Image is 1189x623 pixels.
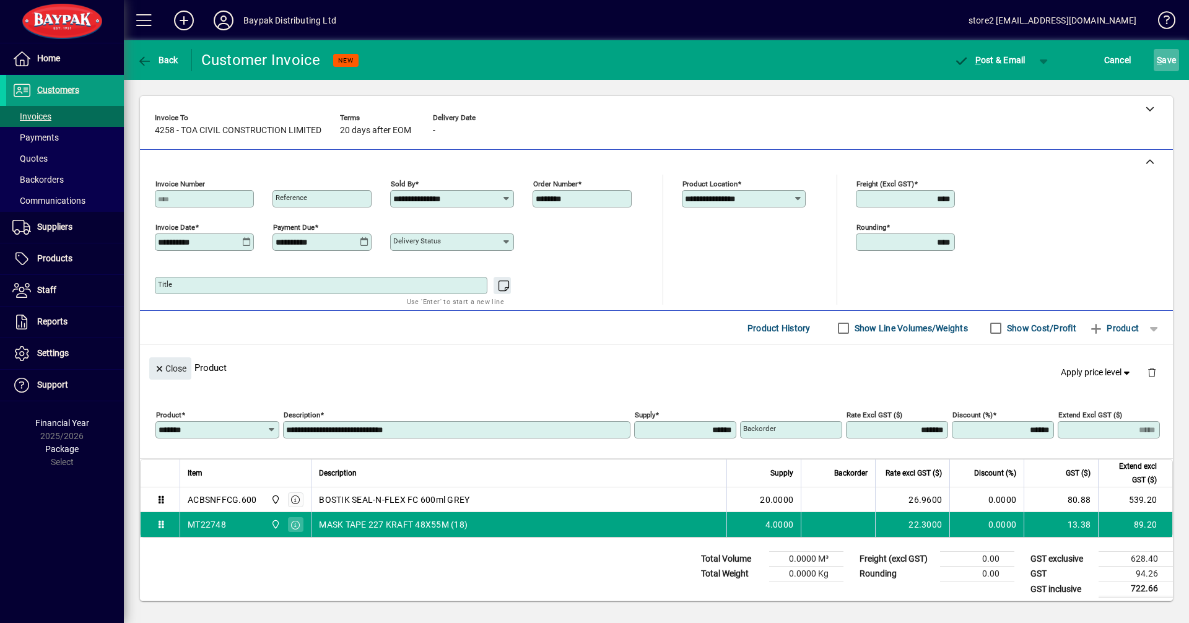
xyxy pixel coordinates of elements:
[940,567,1014,582] td: 0.00
[124,49,192,71] app-page-header-button: Back
[6,370,124,401] a: Support
[393,237,441,245] mat-label: Delivery status
[155,126,321,136] span: 4258 - TOA CIVIL CONSTRUCTION LIMITED
[853,552,940,567] td: Freight (excl GST)
[940,552,1014,567] td: 0.00
[1104,50,1131,70] span: Cancel
[188,518,226,531] div: MT22748
[1137,357,1167,387] button: Delete
[12,154,48,163] span: Quotes
[635,411,655,419] mat-label: Supply
[35,418,89,428] span: Financial Year
[743,424,776,433] mat-label: Backorder
[1098,487,1172,512] td: 539.20
[1098,512,1172,537] td: 89.20
[137,55,178,65] span: Back
[155,223,195,232] mat-label: Invoice date
[1024,512,1098,537] td: 13.38
[6,43,124,74] a: Home
[886,466,942,480] span: Rate excl GST ($)
[853,567,940,582] td: Rounding
[6,212,124,243] a: Suppliers
[149,357,191,380] button: Close
[856,180,914,188] mat-label: Freight (excl GST)
[1157,55,1162,65] span: S
[1024,582,1099,597] td: GST inclusive
[6,275,124,306] a: Staff
[340,126,411,136] span: 20 days after EOM
[12,196,85,206] span: Communications
[6,169,124,190] a: Backorders
[45,444,79,454] span: Package
[969,11,1136,30] div: store2 [EMAIL_ADDRESS][DOMAIN_NAME]
[947,49,1032,71] button: Post & Email
[6,106,124,127] a: Invoices
[12,175,64,185] span: Backorders
[37,285,56,295] span: Staff
[140,345,1173,390] div: Product
[747,318,811,338] span: Product History
[273,223,315,232] mat-label: Payment due
[6,338,124,369] a: Settings
[164,9,204,32] button: Add
[852,322,968,334] label: Show Line Volumes/Weights
[974,466,1016,480] span: Discount (%)
[769,552,843,567] td: 0.0000 M³
[883,518,942,531] div: 22.3000
[949,512,1024,537] td: 0.0000
[1058,411,1122,419] mat-label: Extend excl GST ($)
[155,180,205,188] mat-label: Invoice number
[12,133,59,142] span: Payments
[188,466,203,480] span: Item
[1101,49,1135,71] button: Cancel
[883,494,942,506] div: 26.9600
[834,466,868,480] span: Backorder
[1099,567,1173,582] td: 94.26
[338,56,354,64] span: NEW
[1024,487,1098,512] td: 80.88
[1137,367,1167,378] app-page-header-button: Delete
[37,253,72,263] span: Products
[154,359,186,379] span: Close
[695,567,769,582] td: Total Weight
[1004,322,1076,334] label: Show Cost/Profit
[952,411,993,419] mat-label: Discount (%)
[743,317,816,339] button: Product History
[770,466,793,480] span: Supply
[37,85,79,95] span: Customers
[319,494,469,506] span: BOSTIK SEAL-N-FLEX FC 600ml GREY
[6,243,124,274] a: Products
[391,180,415,188] mat-label: Sold by
[146,362,194,373] app-page-header-button: Close
[284,411,320,419] mat-label: Description
[695,552,769,567] td: Total Volume
[954,55,1026,65] span: ost & Email
[6,190,124,211] a: Communications
[37,348,69,358] span: Settings
[1056,362,1138,384] button: Apply price level
[765,518,794,531] span: 4.0000
[769,567,843,582] td: 0.0000 Kg
[276,193,307,202] mat-label: Reference
[37,53,60,63] span: Home
[847,411,902,419] mat-label: Rate excl GST ($)
[243,11,336,30] div: Baypak Distributing Ltd
[533,180,578,188] mat-label: Order number
[134,49,181,71] button: Back
[1157,50,1176,70] span: ave
[37,316,68,326] span: Reports
[156,411,181,419] mat-label: Product
[1061,366,1133,379] span: Apply price level
[1024,567,1099,582] td: GST
[268,493,282,507] span: Baypak - Onekawa
[6,127,124,148] a: Payments
[201,50,321,70] div: Customer Invoice
[1089,318,1139,338] span: Product
[1106,460,1157,487] span: Extend excl GST ($)
[1024,552,1099,567] td: GST exclusive
[1066,466,1091,480] span: GST ($)
[856,223,886,232] mat-label: Rounding
[319,466,357,480] span: Description
[37,380,68,390] span: Support
[975,55,981,65] span: P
